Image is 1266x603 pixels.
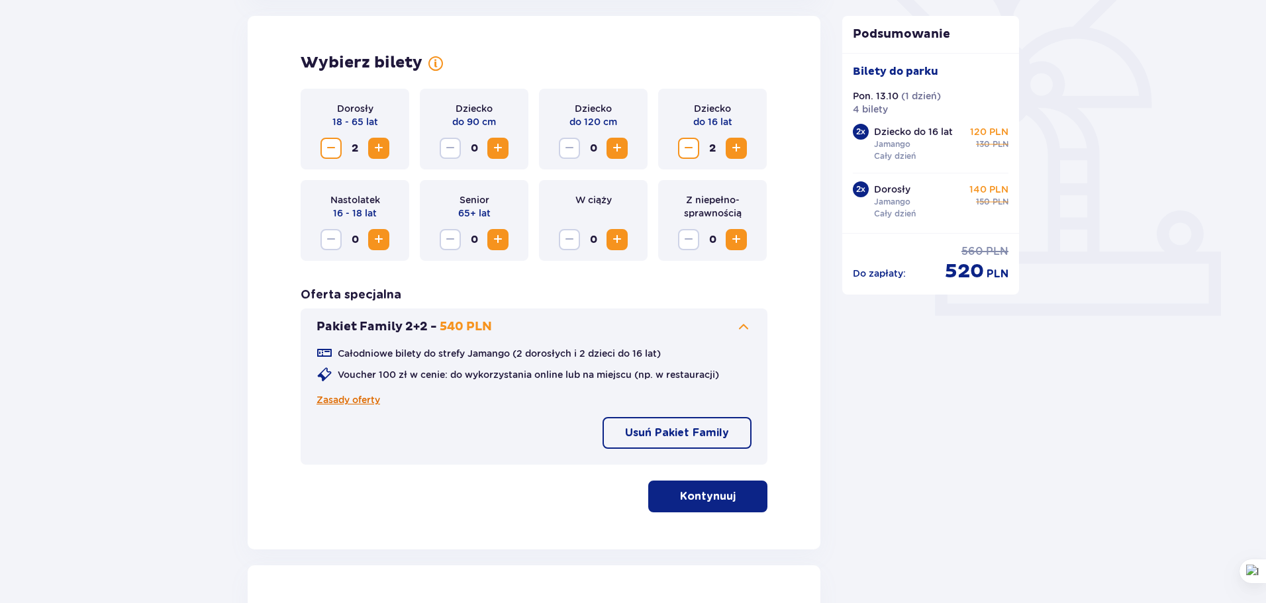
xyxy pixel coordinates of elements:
p: Usuń Pakiet Family [625,426,729,440]
button: Zmniejsz [440,229,461,250]
p: 120 PLN [970,125,1008,138]
p: Kontynuuj [680,489,736,504]
button: Usuń Pakiet Family [603,417,752,449]
button: Zwiększ [726,229,747,250]
span: 560 [961,244,983,259]
button: Zmniejsz [320,138,342,159]
p: Jamango [874,196,910,208]
button: Zmniejsz [320,229,342,250]
div: 2 x [853,124,869,140]
button: Zwiększ [368,138,389,159]
h2: Wybierz bilety [301,53,422,73]
p: Jamango [874,138,910,150]
p: Dziecko [694,102,731,115]
p: Dziecko [575,102,612,115]
p: Nastolatek [330,193,380,207]
div: 2 x [853,181,869,197]
span: 0 [702,229,723,250]
p: 540 PLN [440,319,492,335]
span: PLN [986,244,1008,259]
button: Zwiększ [726,138,747,159]
span: 0 [583,138,604,159]
p: 140 PLN [969,183,1008,196]
button: Zwiększ [487,138,509,159]
p: 4 bilety [853,103,888,116]
p: ( 1 dzień ) [901,89,941,103]
button: Zmniejsz [678,138,699,159]
p: Dorosły [874,183,910,196]
p: Voucher 100 zł w cenie: do wykorzystania online lub na miejscu (np. w restauracji) [338,368,719,381]
p: Podsumowanie [842,26,1020,42]
p: 16 - 18 lat [333,207,377,220]
button: Zwiększ [607,138,628,159]
p: Całodniowe bilety do strefy Jamango (2 dorosłych i 2 dzieci do 16 lat) [338,347,661,360]
p: do 16 lat [693,115,732,128]
p: Dziecko do 16 lat [874,125,953,138]
p: Dorosły [337,102,373,115]
button: Zwiększ [607,229,628,250]
a: Zasady oferty [316,393,380,406]
p: Pakiet Family 2+2 - [316,319,437,335]
p: do 90 cm [452,115,496,128]
button: Pakiet Family 2+2 -540 PLN [316,319,752,335]
span: 130 [976,138,990,150]
span: 520 [945,259,984,284]
span: 150 [976,196,990,208]
button: Kontynuuj [648,481,767,512]
p: Senior [460,193,489,207]
p: do 120 cm [569,115,617,128]
p: Bilety do parku [853,64,938,79]
p: Dziecko [456,102,493,115]
p: Do zapłaty : [853,267,906,280]
button: Zmniejsz [440,138,461,159]
span: 2 [702,138,723,159]
p: Pon. 13.10 [853,89,899,103]
span: PLN [993,196,1008,208]
span: PLN [987,267,1008,281]
button: Zwiększ [487,229,509,250]
p: Cały dzień [874,150,916,162]
button: Zmniejsz [678,229,699,250]
button: Zmniejsz [559,229,580,250]
span: 0 [344,229,365,250]
p: W ciąży [575,193,612,207]
span: PLN [993,138,1008,150]
p: Cały dzień [874,208,916,220]
h3: Oferta specjalna [301,287,401,303]
button: Zwiększ [368,229,389,250]
p: 18 - 65 lat [332,115,378,128]
span: 0 [463,138,485,159]
p: 65+ lat [458,207,491,220]
p: Z niepełno­sprawnością [669,193,756,220]
button: Zmniejsz [559,138,580,159]
span: 2 [344,138,365,159]
span: 0 [583,229,604,250]
span: 0 [463,229,485,250]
